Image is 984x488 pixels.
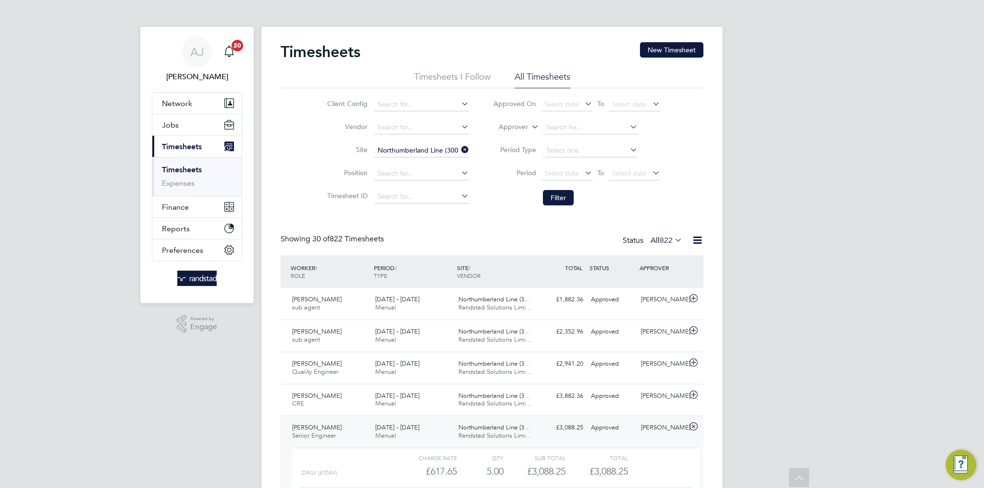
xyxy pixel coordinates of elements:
[152,93,242,114] button: Network
[324,191,368,200] label: Timesheet ID
[458,335,532,344] span: Randstad Solutions Limi…
[640,42,703,58] button: New Timesheet
[946,450,976,480] button: Engage Resource Center
[152,157,242,196] div: Timesheets
[232,40,243,51] span: 20
[375,368,396,376] span: Manual
[324,168,368,177] label: Position
[177,315,218,333] a: Powered byEngage
[414,71,491,88] li: Timesheets I Follow
[162,120,179,130] span: Jobs
[292,335,320,344] span: sub agent
[374,144,469,157] input: Search for...
[291,272,305,279] span: ROLE
[485,122,528,132] label: Approver
[302,469,337,476] span: Daily (£/day)
[458,423,530,431] span: Northumberland Line (3…
[190,315,217,323] span: Powered by
[587,356,637,372] div: Approved
[375,399,396,407] span: Manual
[371,259,455,284] div: PERIOD
[458,392,530,400] span: Northumberland Line (3…
[374,272,387,279] span: TYPE
[458,368,532,376] span: Randstad Solutions Limi…
[544,100,579,108] span: Select date
[637,259,687,276] div: APPROVER
[152,196,242,217] button: Finance
[375,327,419,335] span: [DATE] - [DATE]
[375,359,419,368] span: [DATE] - [DATE]
[152,271,242,286] a: Go to home page
[493,99,536,108] label: Approved On
[312,234,330,244] span: 30 of
[395,464,457,479] div: £617.65
[374,121,469,134] input: Search for...
[544,169,579,178] span: Select date
[543,144,638,157] input: Select one
[458,359,530,368] span: Northumberland Line (3…
[152,239,242,261] button: Preferences
[374,190,469,203] input: Search for...
[458,295,530,303] span: Northumberland Line (3…
[152,136,242,157] button: Timesheets
[455,259,538,284] div: SITE
[537,324,587,340] div: £2,352.96
[458,303,532,311] span: Randstad Solutions Limi…
[162,202,189,212] span: Finance
[162,165,202,174] a: Timesheets
[324,122,368,131] label: Vendor
[612,100,647,108] span: Select date
[292,423,342,431] span: [PERSON_NAME]
[637,388,687,404] div: [PERSON_NAME]
[312,234,384,244] span: 822 Timesheets
[152,36,242,83] a: AJ[PERSON_NAME]
[292,303,320,311] span: sub agent
[504,464,566,479] div: £3,088.25
[292,295,342,303] span: [PERSON_NAME]
[375,303,396,311] span: Manual
[375,431,396,440] span: Manual
[637,420,687,436] div: [PERSON_NAME]
[162,246,203,255] span: Preferences
[375,295,419,303] span: [DATE] - [DATE]
[177,271,217,286] img: randstad-logo-retina.png
[543,121,638,134] input: Search for...
[152,114,242,135] button: Jobs
[288,259,371,284] div: WORKER
[587,292,637,308] div: Approved
[292,368,338,376] span: Quality Engineer
[292,431,336,440] span: Senior Engineer
[375,392,419,400] span: [DATE] - [DATE]
[152,71,242,83] span: Amelia Jones
[660,236,673,245] span: 822
[457,452,504,464] div: QTY
[162,224,190,233] span: Reports
[292,327,342,335] span: [PERSON_NAME]
[651,236,682,245] label: All
[324,145,368,154] label: Site
[375,335,396,344] span: Manual
[292,359,342,368] span: [PERSON_NAME]
[162,99,192,108] span: Network
[292,392,342,400] span: [PERSON_NAME]
[504,452,566,464] div: Sub Total
[374,98,469,111] input: Search for...
[394,264,396,272] span: /
[493,145,536,154] label: Period Type
[637,292,687,308] div: [PERSON_NAME]
[637,356,687,372] div: [PERSON_NAME]
[315,264,317,272] span: /
[637,324,687,340] div: [PERSON_NAME]
[220,36,239,67] a: 20
[292,399,304,407] span: CRE
[537,420,587,436] div: £3,088.25
[152,218,242,239] button: Reports
[587,420,637,436] div: Approved
[395,452,457,464] div: Charge rate
[162,142,202,151] span: Timesheets
[590,465,628,477] span: £3,088.25
[612,169,647,178] span: Select date
[537,292,587,308] div: £1,882.36
[458,399,532,407] span: Randstad Solutions Limi…
[594,97,607,110] span: To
